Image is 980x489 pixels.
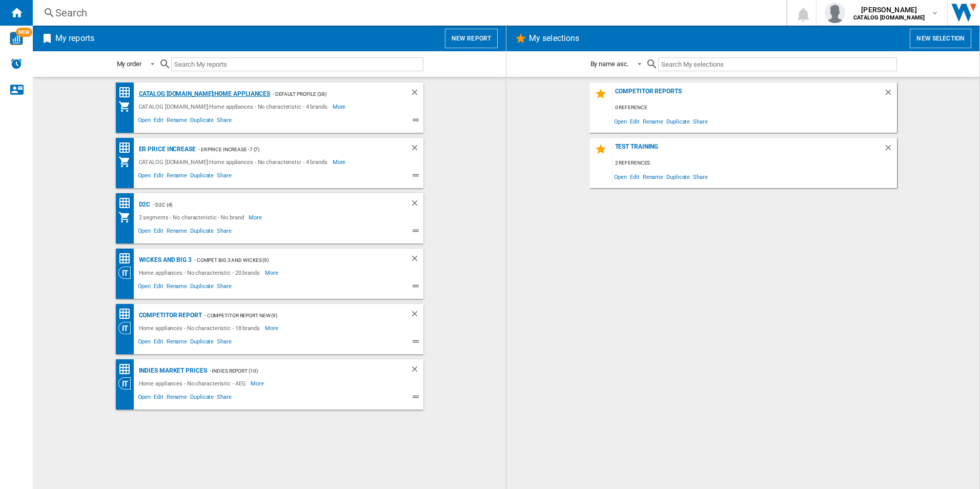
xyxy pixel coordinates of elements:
[165,281,189,294] span: Rename
[118,211,136,223] div: My Assortment
[215,115,233,128] span: Share
[189,337,215,349] span: Duplicate
[136,337,153,349] span: Open
[665,170,691,184] span: Duplicate
[333,100,348,113] span: More
[118,363,136,376] div: Price Matrix
[189,392,215,404] span: Duplicate
[152,392,165,404] span: Edit
[192,254,390,267] div: - COMPET BIG 3 AND WICKES (9)
[884,143,897,157] div: Delete
[628,170,641,184] span: Edit
[165,392,189,404] span: Rename
[265,322,280,334] span: More
[136,281,153,294] span: Open
[249,211,263,223] span: More
[333,156,348,168] span: More
[590,60,629,68] div: By name asc.
[152,337,165,349] span: Edit
[118,308,136,320] div: Price Matrix
[152,281,165,294] span: Edit
[136,322,265,334] div: Home appliances - No characteristic - 18 brands
[10,57,23,70] img: alerts-logo.svg
[612,143,884,157] div: Test training
[171,57,423,71] input: Search My reports
[641,114,665,128] span: Rename
[118,267,136,279] div: Category View
[165,171,189,183] span: Rename
[118,86,136,99] div: Price Matrix
[202,309,390,322] div: - Competitor Report New (9)
[136,115,153,128] span: Open
[118,322,136,334] div: Category View
[136,88,270,100] div: CATALOG [DOMAIN_NAME]:Home appliances
[118,197,136,210] div: Price Matrix
[117,60,141,68] div: My order
[853,14,925,21] b: CATALOG [DOMAIN_NAME]
[265,267,280,279] span: More
[152,115,165,128] span: Edit
[215,392,233,404] span: Share
[136,156,333,168] div: CATALOG [DOMAIN_NAME]:Home appliances - No characteristic - 4 brands
[612,114,629,128] span: Open
[136,364,207,377] div: Indies Market Prices
[136,143,196,156] div: ER Price Increase
[136,392,153,404] span: Open
[215,281,233,294] span: Share
[215,171,233,183] span: Share
[165,115,189,128] span: Rename
[691,170,709,184] span: Share
[691,114,709,128] span: Share
[215,337,233,349] span: Share
[189,226,215,238] span: Duplicate
[152,171,165,183] span: Edit
[215,226,233,238] span: Share
[410,309,423,322] div: Delete
[910,29,971,48] button: New selection
[189,115,215,128] span: Duplicate
[118,141,136,154] div: Price Matrix
[118,156,136,168] div: My Assortment
[118,377,136,390] div: Category View
[55,6,760,20] div: Search
[251,377,266,390] span: More
[410,364,423,377] div: Delete
[150,198,389,211] div: - D2C (4)
[152,226,165,238] span: Edit
[118,252,136,265] div: Price Matrix
[16,28,32,37] span: NEW
[207,364,390,377] div: - Indies Report (10)
[165,226,189,238] span: Rename
[136,211,249,223] div: 2 segments - No characteristic - No brand
[136,254,192,267] div: Wickes and Big 3
[612,101,897,114] div: 0 reference
[136,226,153,238] span: Open
[410,88,423,100] div: Delete
[410,143,423,156] div: Delete
[665,114,691,128] span: Duplicate
[165,337,189,349] span: Rename
[118,100,136,113] div: My Assortment
[445,29,498,48] button: New report
[270,88,390,100] div: - Default profile (38)
[410,254,423,267] div: Delete
[136,171,153,183] span: Open
[136,198,151,211] div: D2C
[612,157,897,170] div: 2 references
[196,143,390,156] div: - ER Price Increase -7 (7)
[612,88,884,101] div: Competitor reports
[641,170,665,184] span: Rename
[612,170,629,184] span: Open
[527,29,581,48] h2: My selections
[189,171,215,183] span: Duplicate
[53,29,96,48] h2: My reports
[136,309,202,322] div: Competitor report
[189,281,215,294] span: Duplicate
[136,377,251,390] div: Home appliances - No characteristic - AEG
[825,3,845,23] img: profile.jpg
[10,32,23,45] img: wise-card.svg
[136,100,333,113] div: CATALOG [DOMAIN_NAME]:Home appliances - No characteristic - 4 brands
[884,88,897,101] div: Delete
[136,267,265,279] div: Home appliances - No characteristic - 20 brands
[628,114,641,128] span: Edit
